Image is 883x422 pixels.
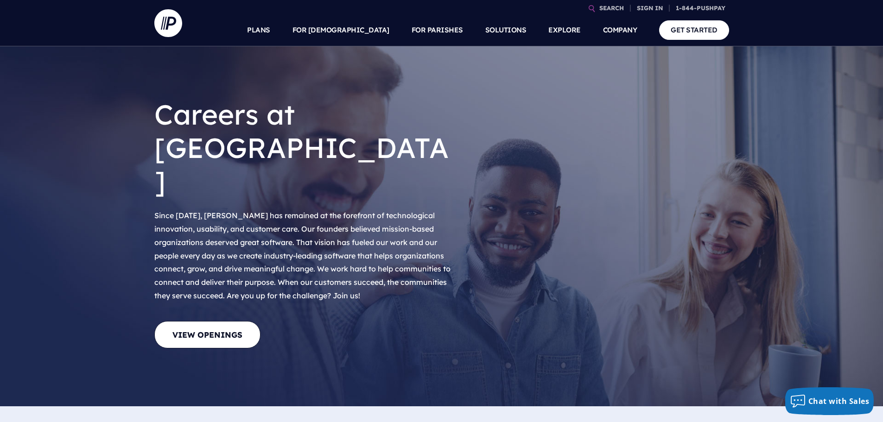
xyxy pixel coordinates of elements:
span: Chat with Sales [808,396,870,406]
a: GET STARTED [659,20,729,39]
span: Since [DATE], [PERSON_NAME] has remained at the forefront of technological innovation, usability,... [154,211,451,300]
a: SOLUTIONS [485,14,527,46]
a: COMPANY [603,14,637,46]
a: PLANS [247,14,270,46]
a: EXPLORE [548,14,581,46]
a: FOR PARISHES [412,14,463,46]
a: View Openings [154,321,260,348]
h1: Careers at [GEOGRAPHIC_DATA] [154,90,456,205]
a: FOR [DEMOGRAPHIC_DATA] [292,14,389,46]
button: Chat with Sales [785,387,874,415]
